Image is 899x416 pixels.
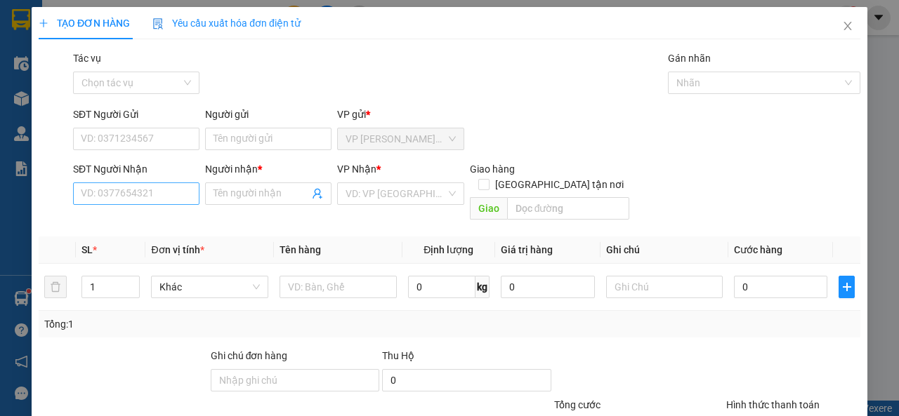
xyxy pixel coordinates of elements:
span: plus [839,281,854,293]
input: Ghi chú đơn hàng [210,369,379,391]
label: Tác vụ [73,53,101,64]
span: Giá trị hàng [501,244,553,255]
span: VP Cầu Kè [39,60,92,74]
div: SĐT Người Gửi [73,107,199,122]
span: TẠO ĐƠN HÀNG [39,18,130,29]
p: NHẬN: [6,60,205,74]
span: Khác [159,276,260,297]
span: SL [81,244,93,255]
img: icon [152,18,164,29]
label: Gán nhãn [668,53,711,64]
input: VD: Bàn, Ghế [280,276,397,298]
input: Dọc đường [506,197,629,220]
div: VP gửi [337,107,464,122]
span: [GEOGRAPHIC_DATA] tận nơi [490,177,629,192]
span: Giao hàng [469,163,514,175]
input: 0 [501,276,594,298]
span: user-add [312,188,323,199]
span: Cước hàng [734,244,782,255]
span: Tên hàng [280,244,321,255]
div: Tổng: 1 [44,316,348,332]
button: plus [839,276,855,298]
span: VP Trần Phú (Hàng) [346,128,455,149]
span: Tổng cước [554,399,601,410]
span: VP Nhận [337,163,376,175]
th: Ghi chú [600,236,728,264]
span: Giao [469,197,506,220]
span: Thu Hộ [382,350,414,361]
span: kg [475,276,490,298]
span: Yêu cầu xuất hóa đơn điện tử [152,18,301,29]
strong: BIÊN NHẬN GỬI HÀNG [47,8,163,21]
span: plus [39,18,48,28]
div: Người nhận [205,161,332,177]
span: Đơn vị tính [151,244,204,255]
p: GỬI: [6,27,205,54]
div: SĐT Người Nhận [73,161,199,177]
span: 0379390942 - [6,76,117,89]
span: KO BAO BỂ-ƯỚT [37,91,124,105]
span: VP [PERSON_NAME] ([GEOGRAPHIC_DATA]) - [6,27,131,54]
span: GIAO: [6,91,124,105]
button: delete [44,276,67,298]
label: Ghi chú đơn hàng [210,350,287,361]
button: Close [828,7,867,46]
div: Người gửi [205,107,332,122]
input: Ghi Chú [605,276,723,298]
span: CÔ TIÊN [75,76,117,89]
label: Hình thức thanh toán [726,399,819,410]
span: Định lượng [424,244,473,255]
span: close [842,20,853,32]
